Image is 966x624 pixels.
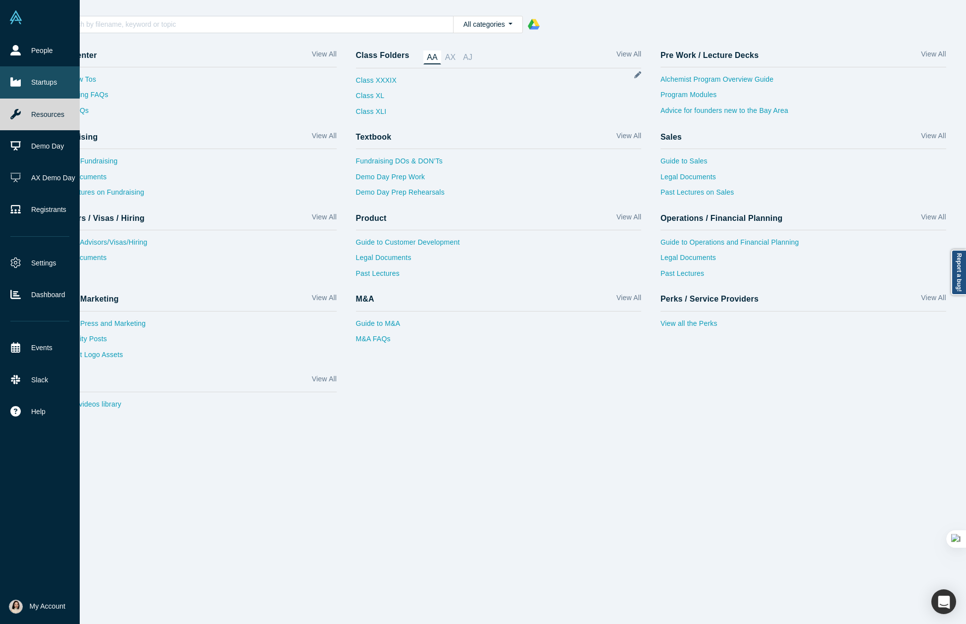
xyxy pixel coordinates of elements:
h4: Advisors / Visas / Hiring [51,213,145,223]
a: Past Lectures on Sales [661,187,946,203]
a: Community Posts [51,334,337,350]
a: View All [312,131,337,145]
a: Class XXXIX [356,75,397,91]
a: View All [312,49,337,63]
img: Yukai Chen's Account [9,600,23,614]
a: Legal Documents [661,253,946,268]
input: Search by filename, keyword or topic [61,18,453,31]
a: Guide to Fundraising [51,156,337,172]
a: Fundraising FAQs [51,90,337,105]
h4: Press / Marketing [51,294,119,304]
a: View All [616,131,641,145]
a: AX [441,51,459,64]
span: My Account [30,601,65,612]
a: View All [312,293,337,307]
a: View All [616,212,641,226]
a: Guide to Customer Development [356,237,642,253]
img: Alchemist Vault Logo [9,10,23,24]
a: View All [921,212,946,226]
h4: Product [356,213,387,223]
h4: Sales [661,132,682,142]
h4: Pre Work / Lecture Decks [661,51,759,60]
a: AA [423,51,442,64]
a: AJ [459,51,476,64]
h4: Textbook [356,132,392,142]
a: Visit our videos library [51,399,337,415]
a: Guide to Sales [661,156,946,172]
a: Legal Documents [51,172,337,188]
a: View All [921,293,946,307]
a: Guide to Advisors/Visas/Hiring [51,237,337,253]
a: Sales FAQs [51,105,337,121]
a: Past Lectures on Fundraising [51,187,337,203]
a: Alchemist Logo Assets [51,350,337,365]
a: Legal Documents [356,253,642,268]
a: Demo Day Prep Rehearsals [356,187,642,203]
a: Program Modules [661,90,946,105]
a: Vault How Tos [51,74,337,90]
a: Past Lectures [661,268,946,284]
a: View All [616,293,641,307]
a: View All [921,49,946,63]
a: Legal Documents [661,172,946,188]
a: Fundraising DOs & DON’Ts [356,156,642,172]
h4: Operations / Financial Planning [661,213,783,223]
a: Guide to M&A [356,318,642,334]
a: View All [312,374,337,388]
a: View All [312,212,337,226]
a: Advice for founders new to the Bay Area [661,105,946,121]
a: M&A FAQs [356,334,642,350]
a: View All [921,131,946,145]
a: Class XL [356,91,397,106]
h4: M&A [356,294,374,304]
a: View all the Perks [661,318,946,334]
h4: Perks / Service Providers [661,294,759,304]
a: View All [616,49,641,64]
button: All categories [453,16,523,33]
button: My Account [9,600,65,614]
a: Past Lectures [356,268,642,284]
span: Help [31,407,46,417]
a: Guide to Operations and Financial Planning [661,237,946,253]
a: Legal Documents [51,253,337,268]
a: Guide to Press and Marketing [51,318,337,334]
h4: Class Folders [356,51,409,61]
a: Report a bug! [951,250,966,295]
a: Demo Day Prep Work [356,172,642,188]
a: Alchemist Program Overview Guide [661,74,946,90]
a: Class XLI [356,106,397,122]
